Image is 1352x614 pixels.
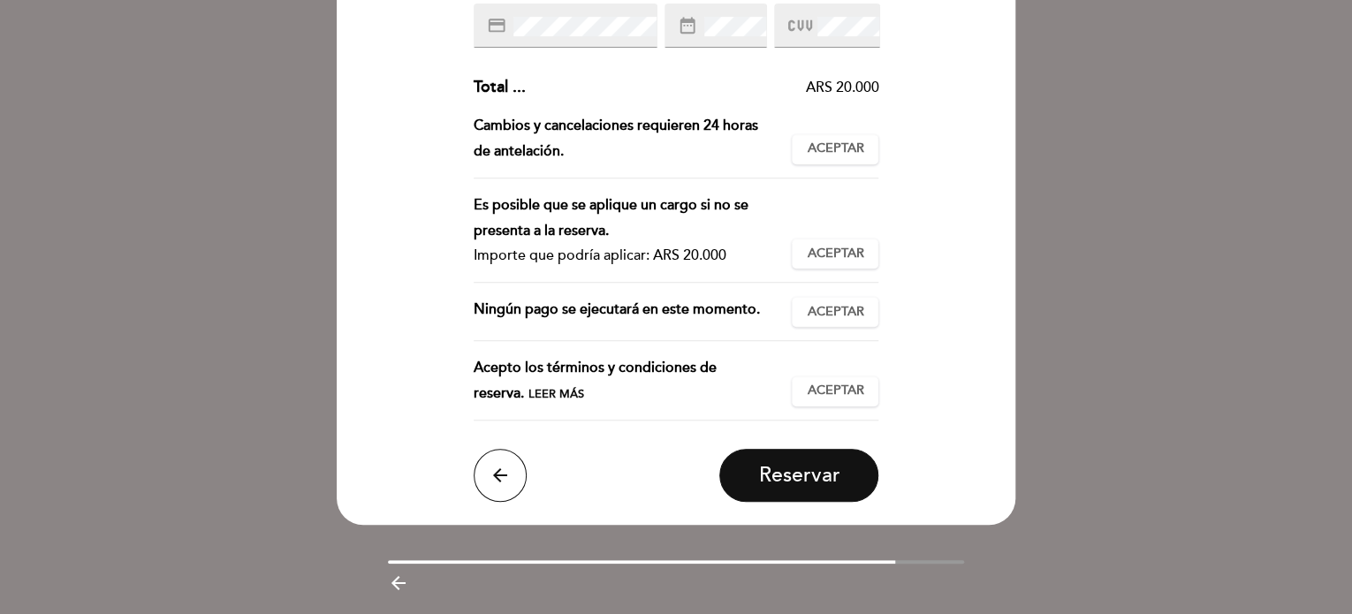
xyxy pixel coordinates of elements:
[490,465,511,486] i: arrow_back
[807,140,863,158] span: Aceptar
[792,239,878,269] button: Aceptar
[474,113,793,164] div: Cambios y cancelaciones requieren 24 horas de antelación.
[474,243,779,269] div: Importe que podría aplicar: ARS 20.000
[388,572,409,594] i: arrow_backward
[719,449,878,502] button: Reservar
[474,193,779,244] div: Es posible que se aplique un cargo si no se presenta a la reserva.
[792,297,878,327] button: Aceptar
[474,355,793,406] div: Acepto los términos y condiciones de reserva.
[678,16,697,35] i: date_range
[474,297,793,327] div: Ningún pago se ejecutará en este momento.
[807,245,863,263] span: Aceptar
[792,376,878,406] button: Aceptar
[758,463,839,488] span: Reservar
[807,303,863,322] span: Aceptar
[487,16,506,35] i: credit_card
[474,449,527,502] button: arrow_back
[474,77,526,96] span: Total ...
[526,78,879,98] div: ARS 20.000
[807,382,863,400] span: Aceptar
[792,134,878,164] button: Aceptar
[528,387,584,401] span: Leer más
